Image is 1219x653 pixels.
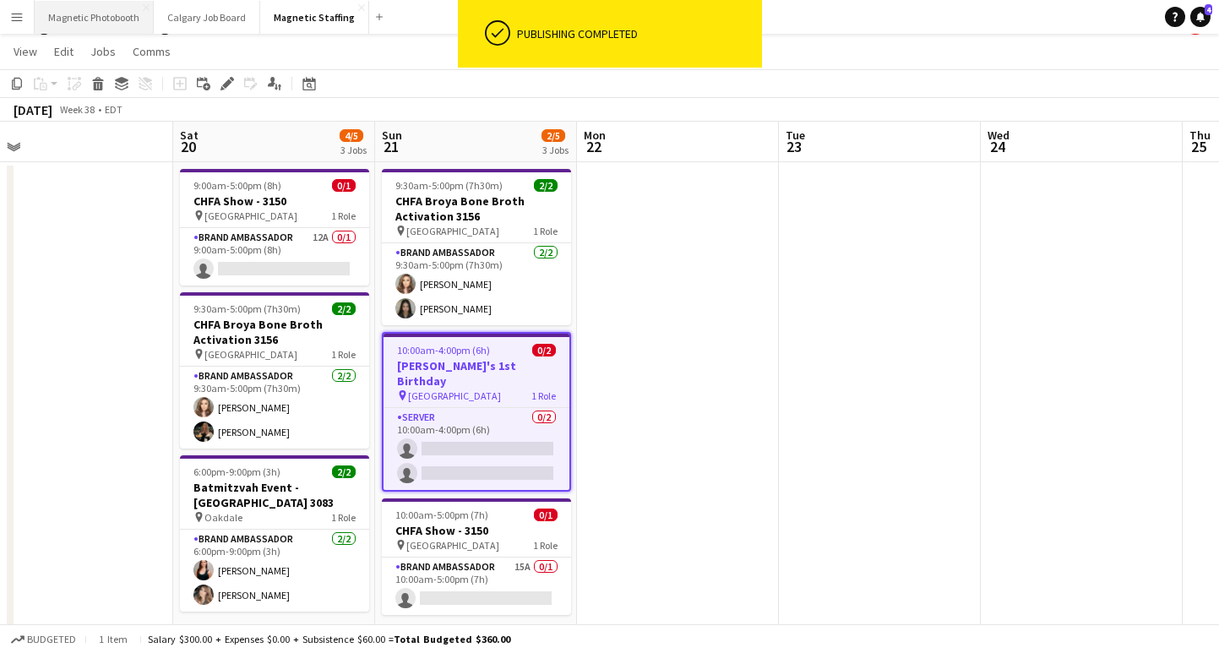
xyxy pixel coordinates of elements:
[193,302,301,315] span: 9:30am-5:00pm (7h30m)
[56,103,98,116] span: Week 38
[541,129,565,142] span: 2/5
[382,558,571,615] app-card-role: Brand Ambassador15A0/110:00am-5:00pm (7h)
[260,1,369,34] button: Magnetic Staffing
[1205,4,1212,15] span: 4
[331,511,356,524] span: 1 Role
[332,302,356,315] span: 2/2
[193,465,280,478] span: 6:00pm-9:00pm (3h)
[27,634,76,645] span: Budgeted
[180,455,369,612] app-job-card: 6:00pm-9:00pm (3h)2/2Batmitzvah Event - [GEOGRAPHIC_DATA] 3083 Oakdale1 RoleBrand Ambassador2/26:...
[193,179,281,192] span: 9:00am-5:00pm (8h)
[14,44,37,59] span: View
[382,169,571,325] app-job-card: 9:30am-5:00pm (7h30m)2/2CHFA Broya Bone Broth Activation 3156 [GEOGRAPHIC_DATA]1 RoleBrand Ambass...
[154,1,260,34] button: Calgary Job Board
[581,137,606,156] span: 22
[517,26,755,41] div: Publishing completed
[783,137,805,156] span: 23
[54,44,73,59] span: Edit
[14,101,52,118] div: [DATE]
[7,41,44,63] a: View
[180,169,369,286] app-job-card: 9:00am-5:00pm (8h)0/1CHFA Show - 3150 [GEOGRAPHIC_DATA]1 RoleBrand Ambassador12A0/19:00am-5:00pm ...
[340,144,367,156] div: 3 Jobs
[382,243,571,325] app-card-role: Brand Ambassador2/29:30am-5:00pm (7h30m)[PERSON_NAME][PERSON_NAME]
[542,144,569,156] div: 3 Jobs
[382,523,571,538] h3: CHFA Show - 3150
[126,41,177,63] a: Comms
[584,128,606,143] span: Mon
[180,193,369,209] h3: CHFA Show - 3150
[180,228,369,286] app-card-role: Brand Ambassador12A0/19:00am-5:00pm (8h)
[406,225,499,237] span: [GEOGRAPHIC_DATA]
[332,465,356,478] span: 2/2
[340,129,363,142] span: 4/5
[382,498,571,615] app-job-card: 10:00am-5:00pm (7h)0/1CHFA Show - 3150 [GEOGRAPHIC_DATA]1 RoleBrand Ambassador15A0/110:00am-5:00p...
[533,539,558,552] span: 1 Role
[533,225,558,237] span: 1 Role
[47,41,80,63] a: Edit
[397,344,490,356] span: 10:00am-4:00pm (6h)
[384,408,569,490] app-card-role: Server0/210:00am-4:00pm (6h)
[90,44,116,59] span: Jobs
[532,344,556,356] span: 0/2
[180,317,369,347] h3: CHFA Broya Bone Broth Activation 3156
[332,179,356,192] span: 0/1
[382,193,571,224] h3: CHFA Broya Bone Broth Activation 3156
[133,44,171,59] span: Comms
[204,348,297,361] span: [GEOGRAPHIC_DATA]
[1189,128,1211,143] span: Thu
[988,128,1009,143] span: Wed
[408,389,501,402] span: [GEOGRAPHIC_DATA]
[180,292,369,449] app-job-card: 9:30am-5:00pm (7h30m)2/2CHFA Broya Bone Broth Activation 3156 [GEOGRAPHIC_DATA]1 RoleBrand Ambass...
[177,137,199,156] span: 20
[180,128,199,143] span: Sat
[382,128,402,143] span: Sun
[394,633,510,645] span: Total Budgeted $360.00
[204,210,297,222] span: [GEOGRAPHIC_DATA]
[180,480,369,510] h3: Batmitzvah Event - [GEOGRAPHIC_DATA] 3083
[382,332,571,492] app-job-card: 10:00am-4:00pm (6h)0/2[PERSON_NAME]'s 1st Birthday [GEOGRAPHIC_DATA]1 RoleServer0/210:00am-4:00pm...
[180,530,369,612] app-card-role: Brand Ambassador2/26:00pm-9:00pm (3h)[PERSON_NAME][PERSON_NAME]
[531,389,556,402] span: 1 Role
[204,511,242,524] span: Oakdale
[1187,137,1211,156] span: 25
[8,630,79,649] button: Budgeted
[985,137,1009,156] span: 24
[93,633,133,645] span: 1 item
[406,539,499,552] span: [GEOGRAPHIC_DATA]
[148,633,510,645] div: Salary $300.00 + Expenses $0.00 + Subsistence $60.00 =
[786,128,805,143] span: Tue
[331,348,356,361] span: 1 Role
[331,210,356,222] span: 1 Role
[379,137,402,156] span: 21
[105,103,122,116] div: EDT
[35,1,154,34] button: Magnetic Photobooth
[395,179,503,192] span: 9:30am-5:00pm (7h30m)
[180,367,369,449] app-card-role: Brand Ambassador2/29:30am-5:00pm (7h30m)[PERSON_NAME][PERSON_NAME]
[84,41,122,63] a: Jobs
[384,358,569,389] h3: [PERSON_NAME]'s 1st Birthday
[534,509,558,521] span: 0/1
[395,509,488,521] span: 10:00am-5:00pm (7h)
[534,179,558,192] span: 2/2
[1190,7,1211,27] a: 4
